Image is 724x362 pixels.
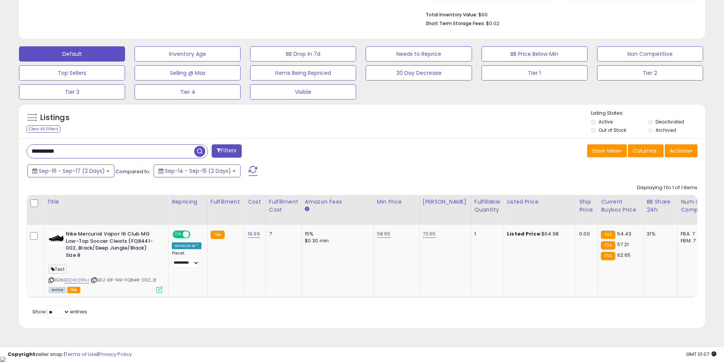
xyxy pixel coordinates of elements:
[507,230,542,237] b: Listed Price:
[305,206,309,213] small: Amazon Fees.
[49,287,66,293] span: All listings currently available for purchase on Amazon
[482,46,588,62] button: BB Price Below Min
[681,237,706,244] div: FBM: 7
[305,237,368,244] div: $0.30 min
[65,351,97,358] a: Terms of Use
[474,198,501,214] div: Fulfillable Quantity
[377,198,416,206] div: Min Price
[617,230,632,237] span: 54.43
[8,351,132,358] div: seller snap | |
[19,84,125,100] button: Tier 3
[423,230,436,238] a: 73.65
[135,84,241,100] button: Tier 4
[601,241,615,250] small: FBA
[189,231,201,238] span: OFF
[49,265,67,273] span: Test
[601,231,615,239] small: FBA
[423,198,468,206] div: [PERSON_NAME]
[27,125,60,133] div: Clear All Filters
[39,167,105,175] span: Sep-16 - Sep-17 (2 Days)
[633,147,657,155] span: Columns
[172,251,201,268] div: Preset:
[656,119,684,125] label: Deactivated
[601,252,615,260] small: FBA
[66,231,158,261] b: Nike Mercurial Vapor 16 Club MG Low-Top Soccer Cleats (FQ8441-002, Black/Deep Jungle/Black) Size 8
[172,198,204,206] div: Repricing
[135,46,241,62] button: Inventory Age
[64,277,89,283] a: B0D4V21PHJ
[426,9,692,19] li: $60
[8,351,35,358] strong: Copyright
[646,198,674,214] div: BB Share 24h.
[248,230,260,238] a: 19.99
[366,65,472,81] button: 30 Day Decrease
[172,242,201,249] div: Amazon AI *
[486,20,499,27] span: $0.02
[250,65,356,81] button: Items Being Repriced
[116,168,151,175] span: Compared to:
[27,164,114,177] button: Sep-16 - Sep-17 (2 Days)
[19,65,125,81] button: Top Sellers
[67,287,80,293] span: FBA
[597,65,703,81] button: Tier 2
[507,231,570,237] div: $64.98
[49,231,163,292] div: ASIN:
[211,198,241,206] div: Fulfillment
[305,231,368,237] div: 15%
[305,198,371,206] div: Amazon Fees
[165,167,231,175] span: Sep-14 - Sep-15 (2 Days)
[665,144,697,157] button: Actions
[507,198,573,206] div: Listed Price
[135,65,241,81] button: Selling @ Max
[47,198,165,206] div: Title
[98,351,132,358] a: Privacy Policy
[211,231,225,239] small: FBA
[154,164,241,177] button: Sep-14 - Sep-15 (2 Days)
[681,198,708,214] div: Num of Comp.
[250,46,356,62] button: BB Drop in 7d
[599,127,626,133] label: Out of Stock
[426,11,477,18] b: Total Inventory Value:
[599,119,613,125] label: Active
[248,198,263,206] div: Cost
[377,230,391,238] a: 58.65
[579,231,592,237] div: 0.00
[482,65,588,81] button: Tier 1
[591,110,705,117] p: Listing States:
[637,184,697,191] div: Displaying 1 to 1 of 1 items
[686,351,716,358] span: 2025-09-17 01:07 GMT
[212,144,241,158] button: Filters
[628,144,664,157] button: Columns
[250,84,356,100] button: Visible
[601,198,640,214] div: Current Buybox Price
[617,241,629,248] span: 57.21
[269,231,296,237] div: 7
[32,308,87,315] span: Show: entries
[681,231,706,237] div: FBA: 7
[366,46,472,62] button: Needs to Reprice
[579,198,594,214] div: Ship Price
[269,198,298,214] div: Fulfillment Cost
[426,20,485,27] b: Short Term Storage Fees:
[617,251,631,259] span: 62.65
[474,231,498,237] div: 1
[40,112,70,123] h5: Listings
[173,231,183,238] span: ON
[646,231,672,237] div: 31%
[597,46,703,62] button: Non Competitive
[49,231,64,246] img: 31FSNZlvZPL._SL40_.jpg
[19,46,125,62] button: Default
[90,277,157,283] span: | SKU: 01F-RA1-FQ8441-002_8
[656,127,676,133] label: Archived
[587,144,627,157] button: Save View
